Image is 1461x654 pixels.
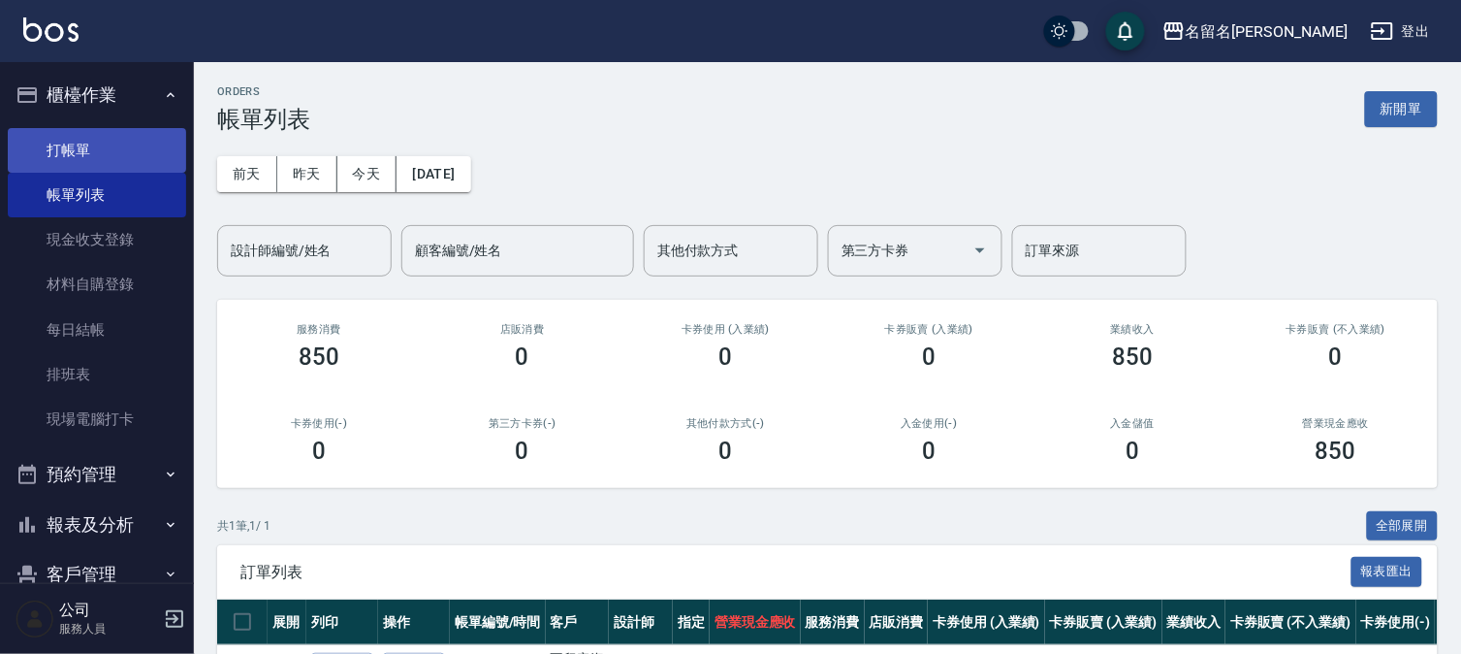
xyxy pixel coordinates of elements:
h3: 帳單列表 [217,106,310,133]
button: 櫃檯作業 [8,70,186,120]
th: 指定 [673,600,710,645]
h3: 0 [516,343,529,371]
a: 新開單 [1365,99,1438,117]
th: 設計師 [609,600,673,645]
h2: 店販消費 [444,323,601,336]
button: 報表及分析 [8,500,186,550]
button: 預約管理 [8,449,186,500]
h2: 入金儲值 [1054,417,1211,430]
button: 登出 [1363,14,1438,49]
h3: 0 [312,438,326,465]
a: 報表匯出 [1351,562,1423,580]
h2: 卡券使用 (入業績) [648,323,805,336]
th: 操作 [378,600,450,645]
a: 打帳單 [8,128,186,173]
p: 共 1 筆, 1 / 1 [217,517,270,535]
h2: 第三方卡券(-) [444,417,601,430]
th: 卡券販賣 (不入業績) [1225,600,1355,645]
button: 新開單 [1365,91,1438,127]
h2: 入金使用(-) [850,417,1007,430]
a: 材料自購登錄 [8,262,186,307]
h3: 850 [299,343,339,371]
button: 今天 [337,156,397,192]
th: 列印 [306,600,378,645]
button: 前天 [217,156,277,192]
h3: 0 [1329,343,1343,371]
h2: ORDERS [217,85,310,98]
button: 報表匯出 [1351,557,1423,587]
img: Person [16,600,54,638]
th: 客戶 [546,600,610,645]
button: 昨天 [277,156,337,192]
div: 名留名[PERSON_NAME] [1186,19,1348,44]
button: save [1106,12,1145,50]
th: 展開 [268,600,306,645]
h2: 卡券使用(-) [240,417,397,430]
h3: 0 [719,343,733,371]
h2: 營業現金應收 [1257,417,1414,430]
a: 現金收支登錄 [8,217,186,262]
a: 現場電腦打卡 [8,397,186,441]
th: 帳單編號/時間 [450,600,546,645]
h5: 公司 [59,601,158,620]
button: 全部展開 [1367,511,1439,541]
th: 店販消費 [865,600,929,645]
h2: 業績收入 [1054,323,1211,336]
h2: 其他付款方式(-) [648,417,805,430]
span: 訂單列表 [240,563,1351,582]
h2: 卡券販賣 (不入業績) [1257,323,1414,336]
h3: 0 [719,438,733,465]
a: 排班表 [8,352,186,397]
th: 營業現金應收 [710,600,801,645]
img: Logo [23,17,79,42]
button: Open [965,235,996,266]
button: 客戶管理 [8,549,186,600]
button: 名留名[PERSON_NAME] [1155,12,1355,51]
p: 服務人員 [59,620,158,638]
a: 帳單列表 [8,173,186,217]
h3: 0 [1126,438,1139,465]
button: [DATE] [397,156,470,192]
h2: 卡券販賣 (入業績) [850,323,1007,336]
h3: 0 [922,343,936,371]
th: 卡券使用 (入業績) [928,600,1045,645]
h3: 0 [516,438,529,465]
th: 卡券使用(-) [1356,600,1436,645]
th: 卡券販賣 (入業績) [1045,600,1162,645]
h3: 0 [922,438,936,465]
h3: 850 [1112,343,1153,371]
h3: 850 [1316,438,1356,465]
h3: 服務消費 [240,323,397,336]
a: 每日結帳 [8,308,186,352]
th: 業績收入 [1162,600,1226,645]
th: 服務消費 [801,600,865,645]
